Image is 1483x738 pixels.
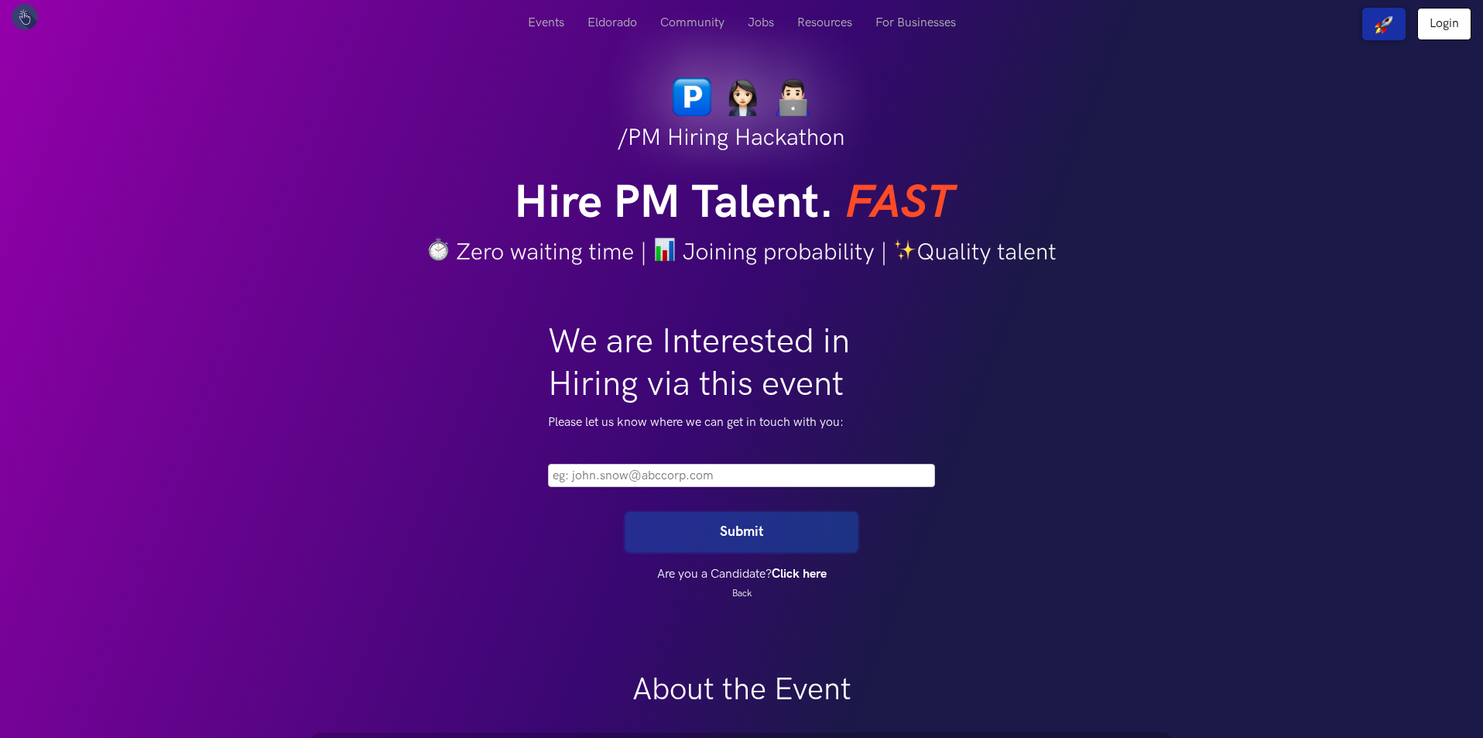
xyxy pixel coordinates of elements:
[548,321,935,406] h1: We are Interested in Hiring via this event
[786,8,864,38] a: Resources
[736,8,786,38] a: Jobs
[576,8,649,38] a: Eldorado
[12,4,38,30] img: UXHack logo
[1417,8,1471,40] a: Login
[625,512,858,551] button: Submit
[312,671,1171,709] h2: About the Event
[548,464,935,487] input: Please fill this field
[548,567,935,582] h4: Are you a Candidate?
[1375,15,1393,34] img: rocket
[516,8,576,38] a: Events
[649,8,736,38] a: Community
[732,588,752,599] a: Back
[864,8,968,38] a: For Businesses
[772,567,827,582] a: Click here
[548,414,935,432] label: Please let us know where we can get in touch with you:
